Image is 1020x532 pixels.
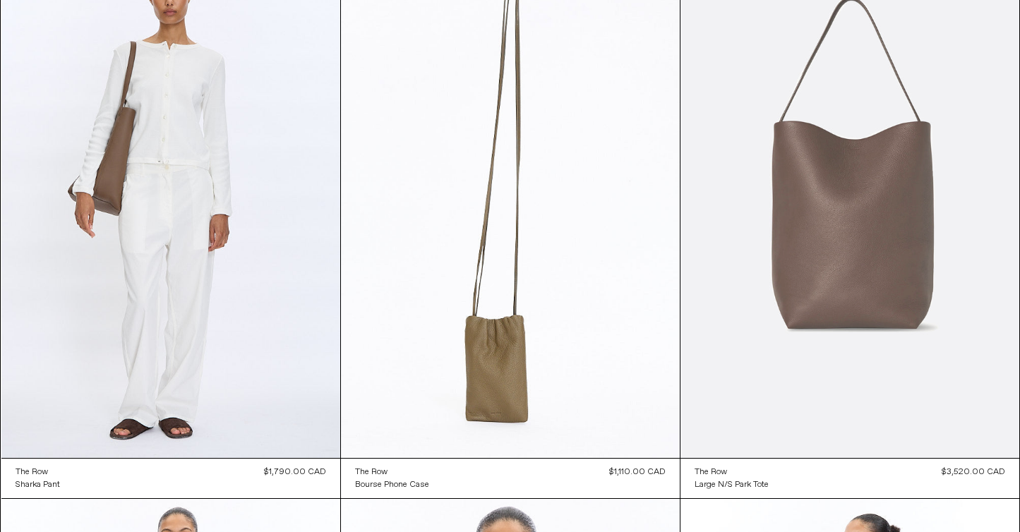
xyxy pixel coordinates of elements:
[695,478,769,491] a: Large N/S Park Tote
[16,478,60,491] a: Sharka Pant
[695,466,727,478] div: The Row
[264,466,326,478] div: $1,790.00 CAD
[695,466,769,478] a: The Row
[355,466,388,478] div: The Row
[355,466,429,478] a: The Row
[16,466,60,478] a: The Row
[16,466,48,478] div: The Row
[355,478,429,491] a: Bourse Phone Case
[942,466,1005,478] div: $3,520.00 CAD
[355,479,429,491] div: Bourse Phone Case
[16,479,60,491] div: Sharka Pant
[695,479,769,491] div: Large N/S Park Tote
[609,466,666,478] div: $1,110.00 CAD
